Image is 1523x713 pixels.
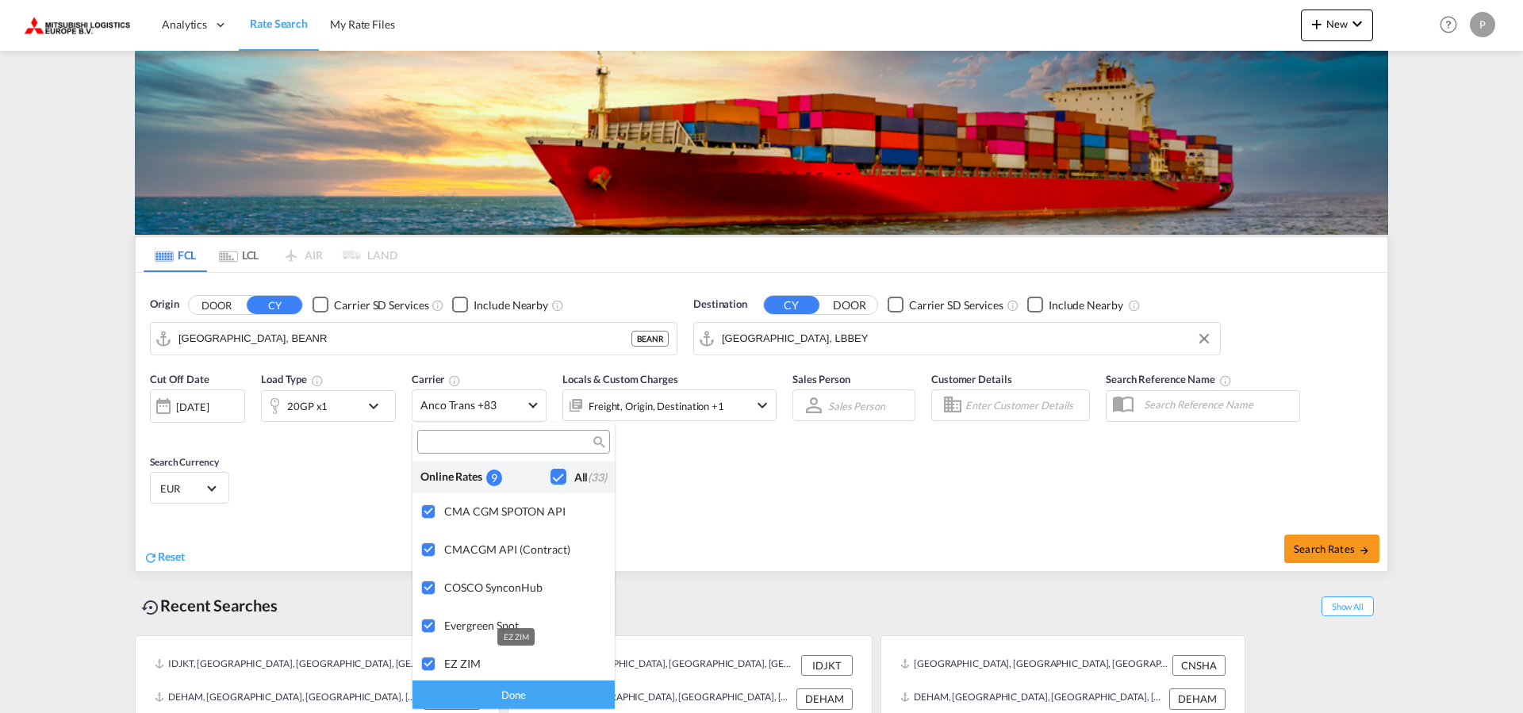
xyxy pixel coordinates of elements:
[444,581,602,594] div: COSCO SynconHub
[444,504,602,518] div: CMA CGM SPOTON API
[574,470,607,485] div: All
[444,619,602,632] div: Evergreen Spot
[592,436,604,448] md-icon: icon-magnify
[588,470,607,484] span: (33)
[486,470,502,486] div: 9
[444,542,602,556] div: CMACGM API (Contract)
[412,680,615,708] div: Done
[444,657,602,670] div: EZ ZIM
[420,469,486,485] div: Online Rates
[551,469,607,485] md-checkbox: Checkbox No Ink
[497,628,535,646] md-tooltip: EZ ZIM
